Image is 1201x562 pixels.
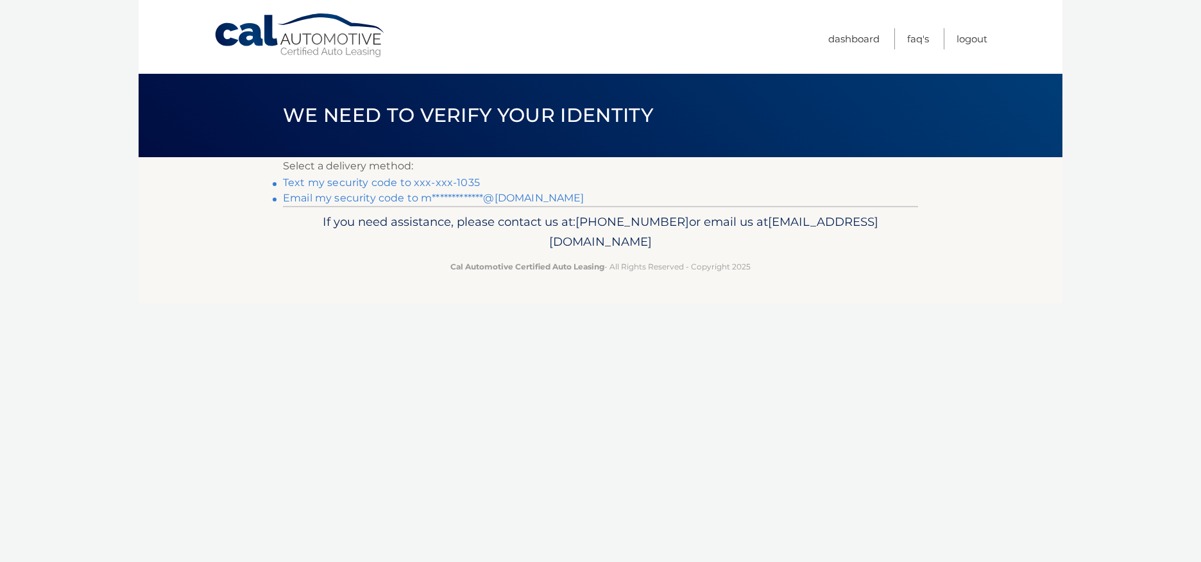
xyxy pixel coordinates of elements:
[907,28,929,49] a: FAQ's
[283,157,918,175] p: Select a delivery method:
[291,212,910,253] p: If you need assistance, please contact us at: or email us at
[828,28,880,49] a: Dashboard
[283,176,480,189] a: Text my security code to xxx-xxx-1035
[283,103,653,127] span: We need to verify your identity
[214,13,387,58] a: Cal Automotive
[450,262,604,271] strong: Cal Automotive Certified Auto Leasing
[291,260,910,273] p: - All Rights Reserved - Copyright 2025
[957,28,987,49] a: Logout
[575,214,689,229] span: [PHONE_NUMBER]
